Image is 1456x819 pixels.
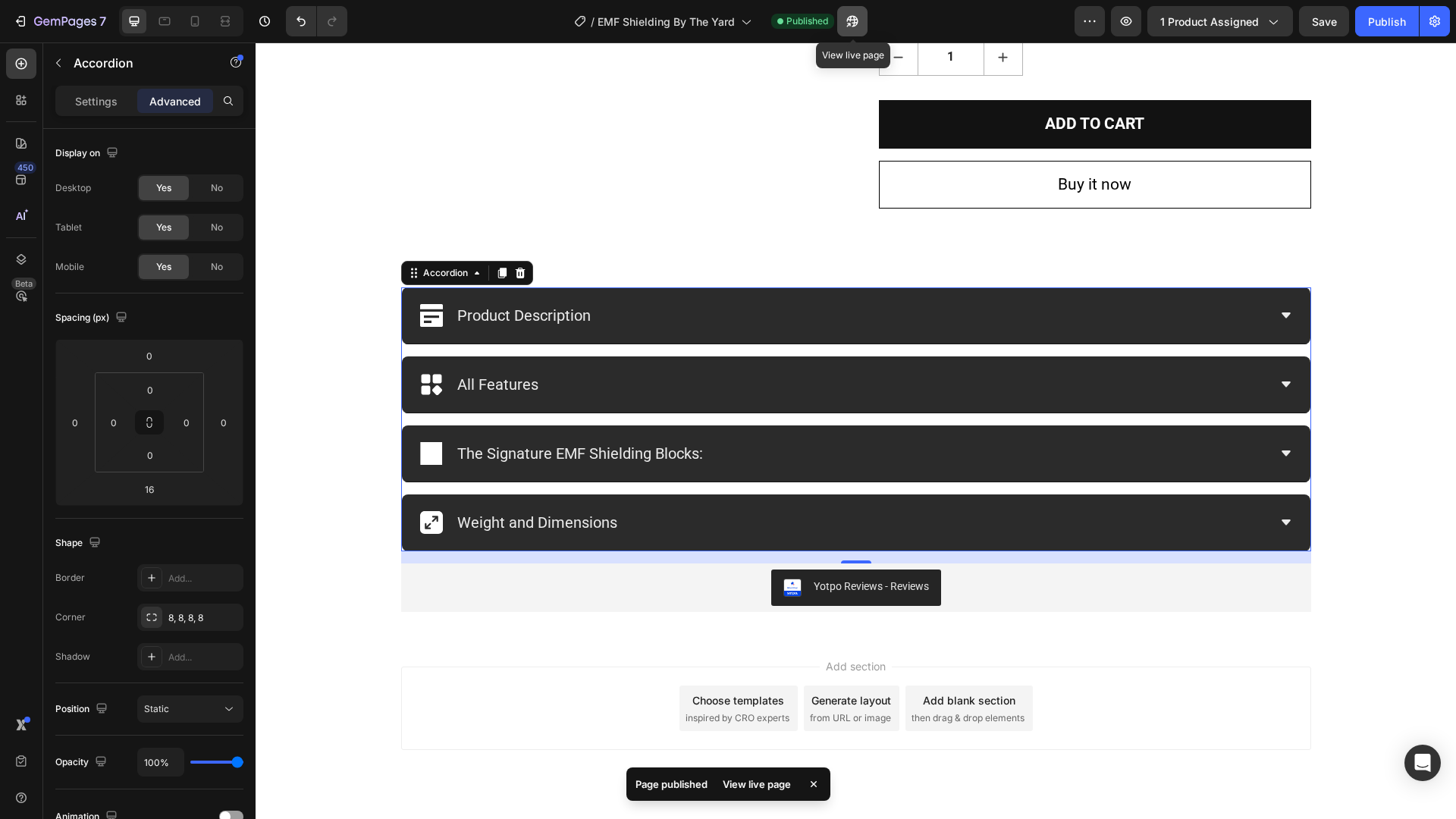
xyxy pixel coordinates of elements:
[168,611,240,625] div: 8, 8, 8, 8
[528,536,546,554] img: CNOOi5q0zfgCEAE=.webp
[556,650,635,666] div: Generate layout
[165,224,215,237] div: Accordion
[1160,14,1259,30] span: 1 product assigned
[1312,15,1337,28] span: Save
[55,181,91,195] div: Desktop
[558,536,673,552] div: Yotpo Reviews - Reviews
[256,42,1456,819] iframe: Design area
[64,411,86,434] input: 0
[55,260,84,274] div: Mobile
[168,651,240,664] div: Add...
[202,259,335,287] p: Product Description
[156,181,171,195] span: Yes
[14,162,36,174] div: 450
[175,411,198,434] input: 0px
[623,58,1056,106] button: ADD TO CART
[135,444,165,466] input: 0px
[135,378,165,401] input: 0px
[202,466,362,494] p: Weight and Dimensions
[138,748,184,776] input: Auto
[75,93,118,109] p: Settings
[134,478,165,500] input: l
[437,650,529,666] div: Choose templates
[667,650,760,666] div: Add blank section
[1147,6,1293,36] button: 1 product assigned
[786,14,828,28] span: Published
[134,344,165,367] input: 0
[199,464,364,496] div: Rich Text Editor. Editing area: main
[211,181,223,195] span: No
[55,571,85,585] div: Border
[286,6,347,36] div: Undo/Redo
[55,143,121,164] div: Display on
[156,221,171,234] span: Yes
[199,257,337,289] div: Rich Text Editor. Editing area: main
[168,572,240,585] div: Add...
[199,395,450,427] div: Rich Text Editor. Editing area: main
[554,669,635,682] span: from URL or image
[55,221,82,234] div: Tablet
[430,669,534,682] span: inspired by CRO experts
[55,533,104,554] div: Shape
[211,260,223,274] span: No
[55,752,110,773] div: Opacity
[591,14,595,30] span: /
[635,777,708,792] p: Page published
[598,14,735,30] span: EMF Shielding By The Yard
[156,260,171,274] span: Yes
[11,278,36,290] div: Beta
[1404,745,1441,781] div: Open Intercom Messenger
[144,703,169,714] span: Static
[656,669,769,682] span: then drag & drop elements
[55,650,90,664] div: Shadow
[149,93,201,109] p: Advanced
[714,773,800,795] div: View live page
[1368,14,1406,30] div: Publish
[516,527,686,563] button: Yotpo Reviews - Reviews
[1355,6,1419,36] button: Publish
[199,326,285,358] div: Rich Text Editor. Editing area: main
[102,411,125,434] input: 0px
[802,130,876,155] div: Buy it now
[55,610,86,624] div: Corner
[55,308,130,328] div: Spacing (px)
[74,54,202,72] p: Accordion
[202,328,283,356] p: All Features
[564,616,636,632] span: Add section
[6,6,113,36] button: 7
[1299,6,1349,36] button: Save
[211,221,223,234] span: No
[623,118,1056,167] button: Buy it now
[99,12,106,30] p: 7
[202,397,447,425] p: The Signature EMF Shielding Blocks:
[212,411,235,434] input: 0
[137,695,243,723] button: Static
[55,699,111,720] div: Position
[789,70,889,94] div: ADD TO CART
